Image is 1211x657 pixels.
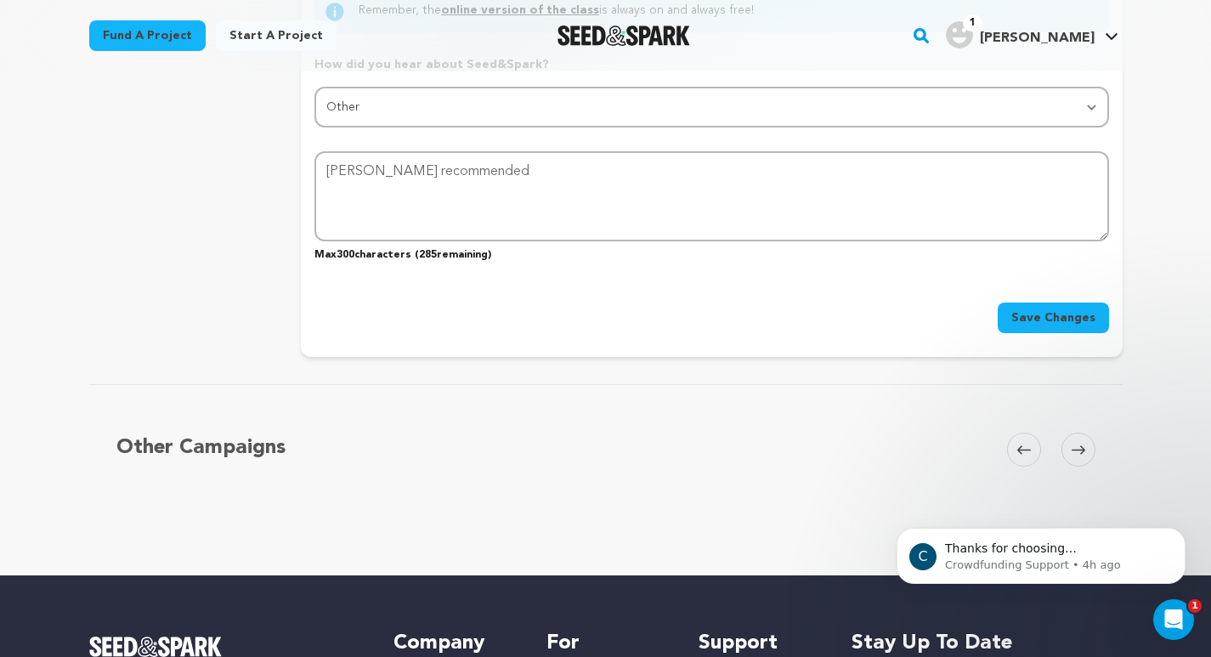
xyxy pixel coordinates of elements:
[980,31,1095,45] span: [PERSON_NAME]
[1153,599,1194,640] iframe: Intercom live chat
[419,250,437,260] span: 285
[337,250,354,260] span: 300
[216,20,337,51] a: Start a project
[314,241,1108,262] p: Max characters ( remaining)
[1188,599,1202,613] span: 1
[314,56,1108,87] p: How did you hear about Seed&Spark?
[946,21,1095,48] div: Donald H.'s Profile
[116,433,286,463] h5: Other Campaigns
[871,492,1211,611] iframe: Intercom notifications message
[998,303,1109,333] button: Save Changes
[942,18,1122,54] span: Donald H.'s Profile
[946,21,973,48] img: user.png
[557,25,691,46] a: Seed&Spark Homepage
[963,14,982,31] span: 1
[89,20,206,51] a: Fund a project
[699,630,817,657] h5: Support
[89,637,360,657] a: Seed&Spark Homepage
[89,637,223,657] img: Seed&Spark Logo
[852,630,1123,657] h5: Stay up to date
[557,25,691,46] img: Seed&Spark Logo Dark Mode
[393,630,512,657] h5: Company
[942,18,1122,48] a: Donald H.'s Profile
[1011,309,1095,326] span: Save Changes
